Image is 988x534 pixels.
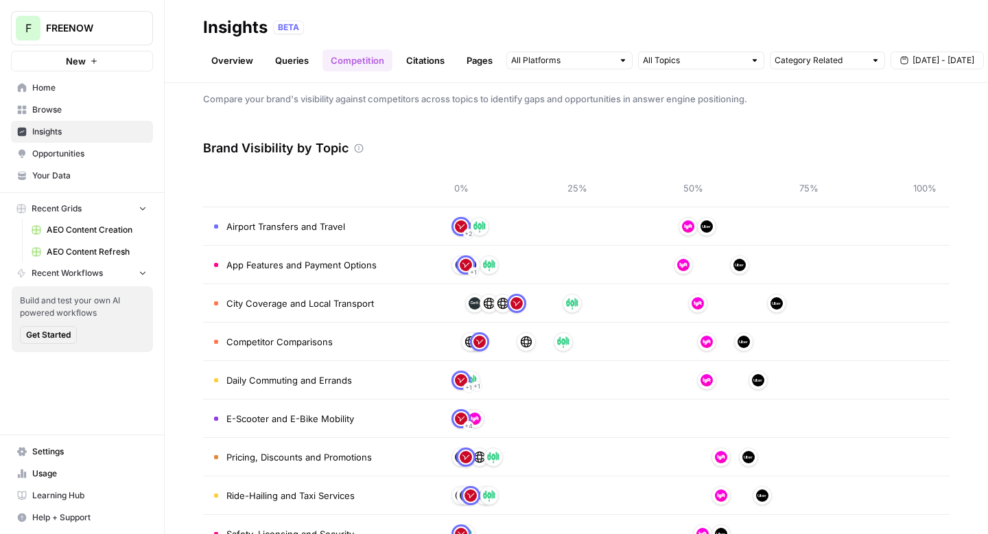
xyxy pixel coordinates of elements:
[738,336,750,348] img: p4iv6fkxcoyn3a9ml85fa6dksl6o
[460,259,472,271] img: otiibbprzp72j4hsic3y4ap84ut9
[226,450,372,464] span: Pricing, Discounts and Promotions
[11,11,153,45] button: Workspace: FREENOW
[557,336,569,348] img: 68hy1qjgcsz2d00u40q2ieg0ru3i
[32,104,147,116] span: Browse
[464,419,473,433] span: + 4
[455,451,467,463] img: 89b5l88bggj80mo80ulzfdebv79b
[47,224,147,236] span: AEO Content Creation
[447,181,475,195] span: 0%
[203,49,261,71] a: Overview
[32,489,147,502] span: Learning Hub
[226,412,354,426] span: E-Scooter and E-Bike Mobility
[11,485,153,507] a: Learning Hub
[775,54,865,67] input: Category Related
[913,54,974,67] span: [DATE] - [DATE]
[470,266,477,279] span: + 1
[32,202,82,215] span: Recent Grids
[32,148,147,160] span: Opportunities
[267,49,317,71] a: Queries
[46,21,129,35] span: FREENOW
[771,297,783,310] img: p4iv6fkxcoyn3a9ml85fa6dksl6o
[11,263,153,283] button: Recent Workflows
[742,451,755,463] img: p4iv6fkxcoyn3a9ml85fa6dksl6o
[511,54,613,67] input: All Platforms
[458,49,501,71] a: Pages
[66,54,86,68] span: New
[322,49,392,71] a: Competition
[273,21,304,34] div: BETA
[715,451,727,463] img: zci2wltshfm7bmfq6jlu7wfsblx1
[226,258,377,272] span: App Features and Payment Options
[11,77,153,99] a: Home
[715,489,727,502] img: zci2wltshfm7bmfq6jlu7wfsblx1
[32,445,147,458] span: Settings
[203,139,349,158] h3: Brand Visibility by Topic
[32,511,147,524] span: Help + Support
[11,507,153,529] button: Help + Support
[226,373,352,387] span: Daily Commuting and Errands
[464,374,477,386] img: 68hy1qjgcsz2d00u40q2ieg0ru3i
[469,297,481,310] img: 89b5l88bggj80mo80ulzfdebv79b
[643,54,744,67] input: All Topics
[701,220,713,233] img: p4iv6fkxcoyn3a9ml85fa6dksl6o
[11,99,153,121] a: Browse
[25,20,32,36] span: F
[460,451,472,463] img: otiibbprzp72j4hsic3y4ap84ut9
[682,220,694,233] img: zci2wltshfm7bmfq6jlu7wfsblx1
[11,441,153,463] a: Settings
[733,259,746,271] img: p4iv6fkxcoyn3a9ml85fa6dksl6o
[11,51,153,71] button: New
[226,297,374,310] span: City Coverage and Local Transport
[11,198,153,219] button: Recent Grids
[460,489,472,502] img: 89b5l88bggj80mo80ulzfdebv79b
[701,336,713,348] img: zci2wltshfm7bmfq6jlu7wfsblx1
[795,181,823,195] span: 75%
[11,121,153,143] a: Insights
[25,219,153,241] a: AEO Content Creation
[464,489,477,502] img: otiibbprzp72j4hsic3y4ap84ut9
[473,380,480,393] span: + 1
[464,227,473,241] span: + 2
[455,413,467,425] img: otiibbprzp72j4hsic3y4ap84ut9
[469,413,481,425] img: zci2wltshfm7bmfq6jlu7wfsblx1
[226,489,355,502] span: Ride-Hailing and Taxi Services
[677,259,690,271] img: zci2wltshfm7bmfq6jlu7wfsblx1
[32,267,103,279] span: Recent Workflows
[483,489,495,502] img: 68hy1qjgcsz2d00u40q2ieg0ru3i
[455,374,467,386] img: otiibbprzp72j4hsic3y4ap84ut9
[679,181,707,195] span: 50%
[11,143,153,165] a: Opportunities
[911,181,939,195] span: 100%
[752,374,764,386] img: p4iv6fkxcoyn3a9ml85fa6dksl6o
[11,165,153,187] a: Your Data
[563,181,591,195] span: 25%
[11,463,153,485] a: Usage
[487,451,499,463] img: 68hy1qjgcsz2d00u40q2ieg0ru3i
[756,489,768,502] img: p4iv6fkxcoyn3a9ml85fa6dksl6o
[226,335,333,349] span: Competitor Comparisons
[483,259,495,271] img: 68hy1qjgcsz2d00u40q2ieg0ru3i
[32,467,147,480] span: Usage
[25,241,153,263] a: AEO Content Refresh
[203,16,268,38] div: Insights
[701,374,713,386] img: zci2wltshfm7bmfq6jlu7wfsblx1
[465,381,472,395] span: + 1
[32,126,147,138] span: Insights
[455,220,467,233] img: otiibbprzp72j4hsic3y4ap84ut9
[473,336,486,348] img: otiibbprzp72j4hsic3y4ap84ut9
[692,297,704,310] img: zci2wltshfm7bmfq6jlu7wfsblx1
[47,246,147,258] span: AEO Content Refresh
[398,49,453,71] a: Citations
[26,329,71,341] span: Get Started
[473,220,486,233] img: 68hy1qjgcsz2d00u40q2ieg0ru3i
[32,170,147,182] span: Your Data
[20,326,77,344] button: Get Started
[891,51,984,69] button: [DATE] - [DATE]
[566,297,578,310] img: 68hy1qjgcsz2d00u40q2ieg0ru3i
[203,92,950,106] span: Compare your brand's visibility against competitors across topics to identify gaps and opportunit...
[20,294,145,319] span: Build and test your own AI powered workflows
[32,82,147,94] span: Home
[226,220,345,233] span: Airport Transfers and Travel
[510,297,523,310] img: otiibbprzp72j4hsic3y4ap84ut9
